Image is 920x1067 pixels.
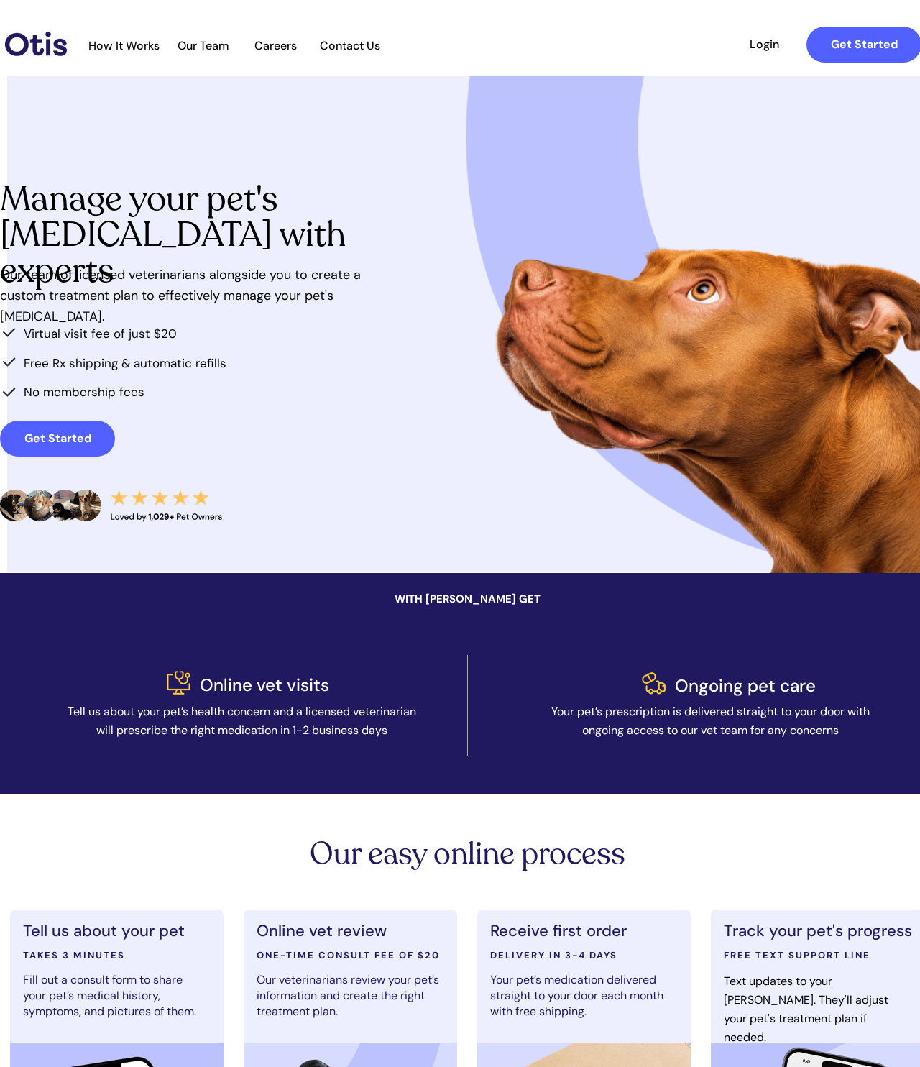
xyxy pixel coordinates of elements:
[24,355,226,371] span: Free Rx shipping & automatic refills
[724,949,870,961] span: FREE TEXT SUPPORT LINE
[731,37,797,51] span: Login
[23,972,196,1019] span: Fill out a consult form to share your pet’s medical history, symptoms, and pictures of them.
[257,920,387,941] span: Online vet review
[168,39,239,53] a: Our Team
[312,39,387,53] a: Contact Us
[831,37,898,52] strong: Get Started
[24,326,177,342] span: Virtual visit fee of just $20
[24,431,91,446] strong: Get Started
[312,39,387,52] span: Contact Us
[168,39,239,52] span: Our Team
[731,27,797,63] a: Login
[724,974,888,1045] span: Text updates to your [PERSON_NAME]. They'll adjust your pet's treatment plan if needed.
[81,39,167,52] span: How It Works
[724,920,912,941] span: Track your pet's progress
[257,972,439,1019] span: Our veterinarians review your pet’s information and create the right treatment plan.
[240,39,310,53] a: Careers
[490,949,617,961] span: DELIVERY IN 3-4 DAYS
[24,384,144,400] span: No membership fees
[490,972,663,1019] span: Your pet’s medication delivered straight to your door each month with free shipping.
[310,833,625,874] span: Our easy online process
[490,920,627,941] span: Receive first order
[200,674,329,696] span: Online vet visits
[240,39,310,52] span: Careers
[81,39,167,53] a: How It Works
[23,920,185,941] span: Tell us about your pet
[68,704,416,738] span: Tell us about your pet’s health concern and a licensed veterinarian will prescribe the right medi...
[23,949,125,961] span: TAKES 3 MINUTES
[395,592,540,606] span: WITH [PERSON_NAME] GET
[551,704,870,738] span: Your pet’s prescription is delivered straight to your door with ongoing access to our vet team fo...
[675,674,816,697] span: Ongoing pet care
[257,949,440,961] span: ONE-TIME CONSULT FEE OF $20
